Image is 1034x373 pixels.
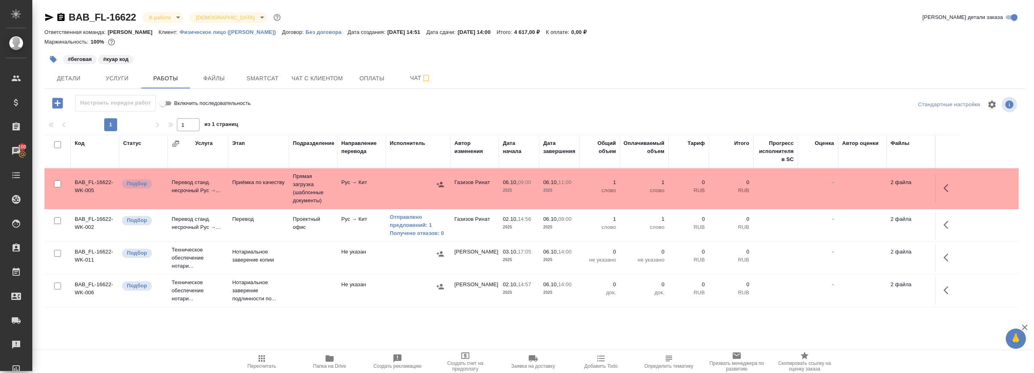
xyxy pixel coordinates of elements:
td: Перевод станд. несрочный Рус →... [168,211,228,239]
button: 🙏 [1006,329,1026,349]
p: 11:00 [558,179,572,185]
p: 1 [624,178,664,186]
p: 0 [673,281,705,289]
p: 0 [713,248,749,256]
div: Файлы [891,139,909,147]
div: split button [916,98,982,111]
td: Проектный офис [289,211,337,239]
button: Доп статусы указывают на важность/срочность заказа [272,12,282,23]
span: Папка на Drive [313,363,346,369]
p: слово [624,223,664,231]
td: Не указан [337,244,386,272]
td: Прямая загрузка (шаблонные документы) [289,168,337,209]
td: BAB_FL-16622-WK-005 [71,174,119,203]
p: RUB [673,186,705,195]
p: 0 [624,281,664,289]
p: RUB [713,256,749,264]
p: слово [584,186,616,195]
a: - [832,179,834,185]
p: 2 файла [891,215,931,223]
div: Автор оценки [842,139,878,147]
p: 06.10, [543,249,558,255]
button: Назначить [434,281,446,293]
p: RUB [673,256,705,264]
p: 1 [584,215,616,223]
p: 4 617,00 ₽ [514,29,546,35]
p: 02.10, [503,281,518,287]
span: Чат [401,73,440,83]
p: 0 [624,248,664,256]
p: RUB [673,289,705,297]
p: 2025 [503,256,535,264]
p: 06.10, [543,281,558,287]
p: RUB [713,289,749,297]
div: Можно подбирать исполнителей [121,281,164,291]
span: Детали [49,73,88,84]
p: 14:57 [518,281,531,287]
button: Добавить работу [46,95,69,111]
button: Назначить [434,248,446,260]
span: Оплаты [353,73,391,84]
p: док. [624,289,664,297]
span: Создать рекламацию [374,363,422,369]
span: Призвать менеджера по развитию [708,360,766,372]
button: Призвать менеджера по развитию [703,350,771,373]
p: 06.10, [503,179,518,185]
button: [DEMOGRAPHIC_DATA] [193,14,257,21]
a: Физическое лицо ([PERSON_NAME]) [180,28,282,35]
button: Добавить тэг [44,50,62,68]
button: 0.00 RUB; [106,37,117,47]
div: В работе [189,12,267,23]
p: 1 [624,215,664,223]
p: 2025 [543,186,576,195]
p: Итого: [497,29,514,35]
span: 100 [13,143,32,151]
p: [DATE] 14:51 [387,29,427,35]
a: - [832,249,834,255]
p: RUB [713,186,749,195]
button: Скопировать ссылку [56,13,66,22]
p: Подбор [127,282,147,290]
div: Итого [734,139,749,147]
span: Добавить Todo [584,363,618,369]
div: Дата завершения [543,139,576,155]
span: Настроить таблицу [982,95,1002,114]
div: Можно подбирать исполнителей [121,178,164,189]
span: 🙏 [1009,330,1023,347]
p: Дата сдачи: [427,29,458,35]
p: Ответственная команда: [44,29,108,35]
p: Договор: [282,29,306,35]
p: #куар код [103,55,128,63]
p: 2025 [503,223,535,231]
p: [PERSON_NAME] [108,29,159,35]
p: Нотариальное заверение копии [232,248,285,264]
button: Добавить Todo [567,350,635,373]
p: RUB [713,223,749,231]
button: Создать счет на предоплату [431,350,499,373]
a: Отправлено предложений: 1 [390,213,446,229]
p: 14:00 [558,281,572,287]
p: 2025 [543,256,576,264]
a: Без договора [306,28,348,35]
td: BAB_FL-16622-WK-006 [71,277,119,305]
td: Не указан [337,277,386,305]
div: Автор изменения [454,139,495,155]
span: Включить последовательность [174,99,251,107]
p: 06.10, [543,216,558,222]
button: Здесь прячутся важные кнопки [939,178,958,198]
p: Подбор [127,180,147,188]
span: [PERSON_NAME] детали заказа [923,13,1003,21]
span: Определить тематику [644,363,693,369]
div: Оплачиваемый объем [624,139,664,155]
span: Smartcat [243,73,282,84]
p: 0 [673,178,705,186]
p: не указано [584,256,616,264]
p: К оплате: [546,29,572,35]
p: Приёмка по качеству [232,178,285,186]
td: BAB_FL-16622-WK-002 [71,211,119,239]
div: Статус [123,139,141,147]
button: Сгруппировать [172,140,180,148]
p: Дата создания: [347,29,387,35]
p: [DATE] 14:00 [458,29,497,35]
p: 06.10, [543,179,558,185]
